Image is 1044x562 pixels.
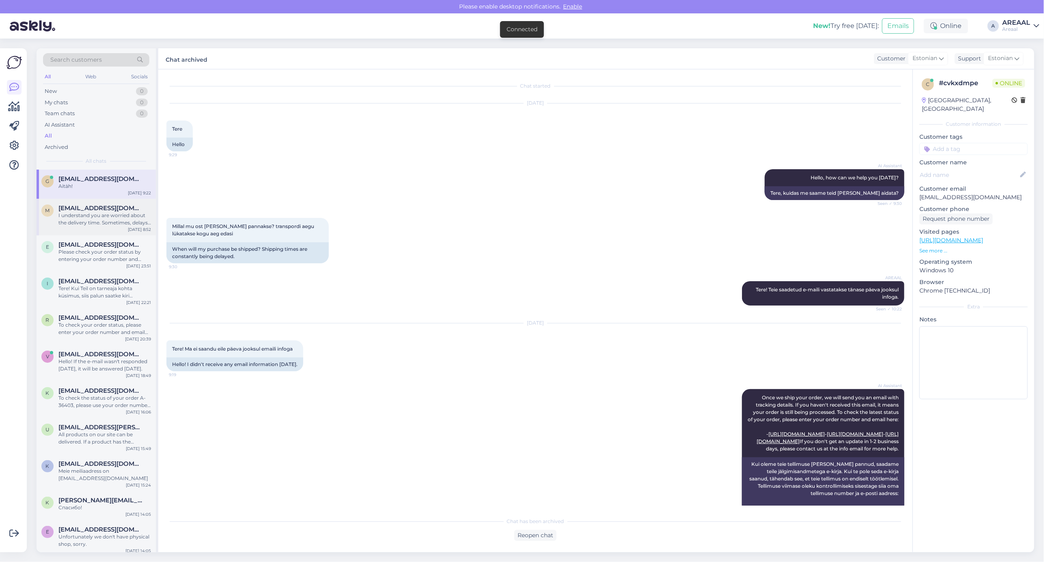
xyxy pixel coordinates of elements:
span: v [46,353,49,360]
span: k [46,390,50,396]
div: Hello! If the e-mail wasn't responded [DATE], it will be answered [DATE]. [58,358,151,373]
span: AI Assistant [871,163,902,169]
div: Hello [166,138,193,151]
span: k [46,463,50,469]
span: r [46,317,50,323]
div: Please check your order status by entering your order number and email on one of these links: - [... [58,248,151,263]
span: AREAAL [871,275,902,281]
span: Tere! Teie saadetud e-maili vastatakse tänase päeva jooksul infoga. [756,286,900,300]
p: Customer phone [919,205,1028,213]
div: Socials [129,71,149,82]
div: To check the status of your order A-36403, please use your order number and email on these links:... [58,394,151,409]
button: Emails [882,18,914,34]
div: [DATE] 16:06 [126,409,151,415]
div: Try free [DATE]: [813,21,879,31]
div: [DATE] 8:52 [128,226,151,233]
span: Hello, how can we help you [DATE]? [811,174,899,181]
span: Search customers [50,56,102,64]
div: [DATE] [166,99,904,107]
span: Enable [561,3,585,10]
div: Reopen chat [514,530,557,541]
div: 0 [136,110,148,118]
p: [EMAIL_ADDRESS][DOMAIN_NAME] [919,193,1028,202]
a: [URL][DOMAIN_NAME] [827,431,883,437]
a: [URL][DOMAIN_NAME] [827,505,883,511]
div: A [988,20,999,32]
div: All [45,132,52,140]
span: Tere! Ma ei saandu eile päeva jooksul emaili infoga [172,346,293,352]
div: [DATE] 18:49 [126,373,151,379]
div: Tere! Kui Teil on tarneaja kohta küsimus, siis palun saatke kiri [EMAIL_ADDRESS][DOMAIN_NAME] [58,285,151,299]
span: Elenaeist@gmail.com [58,241,143,248]
div: [GEOGRAPHIC_DATA], [GEOGRAPHIC_DATA] [922,96,1012,113]
span: Seen ✓ 9:30 [871,200,902,207]
span: info@areaal.ee [58,278,143,285]
div: [DATE] 9:22 [128,190,151,196]
span: kajavahesaar@gmail.com [58,460,143,467]
p: Notes [919,315,1028,324]
div: Customer [874,54,906,63]
span: gluukas@gmail.com [58,175,143,183]
div: All products on our site can be delivered. If a product has the 'kiirtarne' label, it will arrive... [58,431,151,446]
div: Hello! I didn't receive any email information [DATE]. [166,357,303,371]
span: 9:29 [169,152,199,158]
div: Areaal [1002,26,1030,32]
div: 0 [136,87,148,95]
p: Visited pages [919,228,1028,236]
span: raltrov@gmail.ee [58,314,143,321]
div: Request phone number [919,213,993,224]
div: [DATE] 14:05 [125,548,151,554]
p: Chrome [TECHNICAL_ID] [919,286,1028,295]
input: Add a tag [919,143,1028,155]
div: Support [955,54,981,63]
div: [DATE] 14:05 [125,511,151,517]
span: AI Assistant [871,383,902,389]
span: umair.arain@ymail.com [58,424,143,431]
div: [DATE] 20:39 [125,336,151,342]
p: Customer name [919,158,1028,167]
div: All [43,71,52,82]
p: Operating system [919,258,1028,266]
span: i [47,280,48,286]
p: Customer email [919,185,1028,193]
div: AREAAL [1002,19,1030,26]
div: [DATE] 22:21 [126,299,151,306]
span: All chats [86,157,107,165]
span: E [46,244,49,250]
span: u [45,426,50,433]
span: c [926,81,930,87]
span: 9:30 [169,264,199,270]
span: E [46,529,49,535]
div: [DATE] [166,319,904,327]
a: AREAALAreaal [1002,19,1039,32]
div: Tere, kuidas me saame teid [PERSON_NAME] aidata? [765,186,904,200]
div: I understand you are worried about the delivery time. Sometimes, delays happen because of high de... [58,212,151,226]
a: [URL][DOMAIN_NAME] [919,237,983,244]
span: m [45,207,50,213]
span: Seen ✓ 10:22 [871,306,902,312]
span: mati1411@hotmail.com [58,205,143,212]
div: # cvkxdmpe [939,78,992,88]
span: Email@email.com [58,526,143,533]
div: [DATE] 15:24 [126,482,151,488]
span: vitaly.farafonov@gmail.com [58,351,143,358]
input: Add name [920,170,1018,179]
div: Спасибо! [58,504,151,511]
span: Estonian [988,54,1013,63]
p: Windows 10 [919,266,1028,275]
span: Estonian [912,54,937,63]
div: [DATE] 15:49 [126,446,151,452]
span: Once we ship your order, we will send you an email with tracking details. If you haven't received... [748,394,900,452]
div: Unfortunately we don't have physical shop, sorry. [58,533,151,548]
b: New! [813,22,830,30]
div: Connected [507,25,537,34]
span: Tere [172,126,182,132]
span: g [46,178,50,184]
span: Online [992,79,1025,88]
span: k [46,500,50,506]
p: Browser [919,278,1028,286]
div: Online [924,19,968,33]
div: My chats [45,99,68,107]
div: When will my purchase be shipped? Shipping times are constantly being delayed. [166,242,329,263]
p: Customer tags [919,133,1028,141]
